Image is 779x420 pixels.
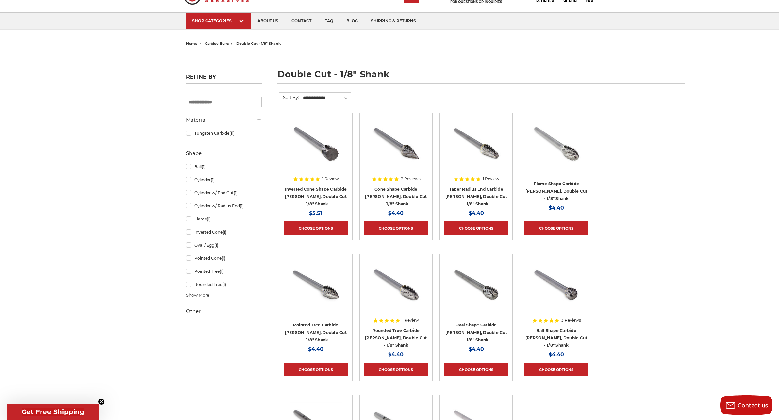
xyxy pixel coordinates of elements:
[207,217,211,221] span: (1)
[445,323,507,342] a: Oval Shape Carbide [PERSON_NAME], Double Cut - 1/8" Shank
[444,363,508,376] a: Choose Options
[186,239,262,251] a: Oval / Egg
[284,117,347,181] a: CBSN-51D inverted cone shape carbide burr 1/8" shank
[524,259,588,322] a: CBSD-51D ball shape carbide burr 1/8" shank
[222,282,226,287] span: (1)
[364,117,428,181] a: CBSM-51D pointed cone shape carbide burr 1/8" shank
[7,404,99,420] div: Get Free ShippingClose teaser
[205,41,229,46] a: carbide burrs
[388,351,404,358] span: $4.40
[222,256,225,261] span: (1)
[236,41,281,46] span: double cut - 1/8" shank
[530,259,583,311] img: CBSD-51D ball shape carbide burr 1/8" shank
[549,351,564,358] span: $4.40
[370,117,422,170] img: CBSM-51D pointed cone shape carbide burr 1/8" shank
[220,269,224,274] span: (1)
[308,346,323,352] span: $4.40
[524,221,588,235] a: Choose Options
[364,221,428,235] a: Choose Options
[450,117,502,170] img: CBSL-51D taper shape carbide burr 1/8" shank
[364,363,428,376] a: Choose Options
[284,259,347,322] a: CBSG-51D pointed tree shape carbide burr 1/8" shank
[186,307,262,315] h5: Other
[444,259,508,322] a: oval shape tungsten carbide burrCBSE-51D oval/egg shape carbide burr 1/8" shank
[186,200,262,212] a: Cylinder w/ Radius End
[22,408,84,416] span: Get Free Shipping
[370,259,422,311] img: CBSF-51D rounded tree shape carbide burr 1/8" shank
[186,116,262,124] h5: Material
[279,93,299,102] label: Sort By:
[186,187,262,199] a: Cylinder w/ End Cut
[234,190,238,195] span: (1)
[450,259,502,311] img: oval shape tungsten carbide burrCBSE-51D oval/egg shape carbide burr 1/8" shank
[284,221,347,235] a: Choose Options
[388,210,404,216] span: $4.40
[240,203,244,208] span: (1)
[186,253,262,264] a: Pointed Cone
[229,131,235,136] span: (11)
[469,346,484,352] span: $4.40
[285,13,318,29] a: contact
[214,243,218,248] span: (1)
[444,117,508,181] a: CBSL-51D taper shape carbide burr 1/8" shank
[223,230,226,235] span: (1)
[525,328,587,348] a: Ball Shape Carbide [PERSON_NAME], Double Cut - 1/8" Shank
[549,205,564,211] span: $4.40
[202,164,206,169] span: (1)
[524,363,588,376] a: Choose Options
[469,210,484,216] span: $4.40
[186,213,262,225] a: Flame
[186,149,262,157] h5: Shape
[290,259,342,311] img: CBSG-51D pointed tree shape carbide burr 1/8" shank
[340,13,364,29] a: blog
[525,181,587,201] a: Flame Shape Carbide [PERSON_NAME], Double Cut - 1/8" Shank
[186,226,262,238] a: Inverted Cone
[720,395,772,415] button: Contact us
[738,402,768,409] span: Contact us
[186,279,262,290] a: Rounded Tree
[285,323,347,342] a: Pointed Tree Carbide [PERSON_NAME], Double Cut - 1/8" Shank
[530,117,583,170] img: CBSH-51D flame shape carbide burr 1/8" shank
[186,41,197,46] a: home
[365,328,427,348] a: Rounded Tree Carbide [PERSON_NAME], Double Cut - 1/8" Shank
[277,70,685,84] h1: double cut - 1/8" shank
[186,292,209,299] span: Show More
[284,363,347,376] a: Choose Options
[309,210,322,216] span: $5.51
[98,398,105,405] button: Close teaser
[445,187,507,206] a: Taper Radius End Carbide [PERSON_NAME], Double Cut - 1/8" Shank
[365,187,427,206] a: Cone Shape Carbide [PERSON_NAME], Double Cut - 1/8" Shank
[186,174,262,185] a: Cylinder
[302,93,351,103] select: Sort By:
[186,266,262,277] a: Pointed Tree
[251,13,285,29] a: about us
[444,221,508,235] a: Choose Options
[318,13,340,29] a: faq
[186,161,262,172] a: Ball
[524,117,588,181] a: CBSH-51D flame shape carbide burr 1/8" shank
[192,18,244,23] div: SHOP CATEGORIES
[186,128,262,139] a: Tungsten Carbide
[364,259,428,322] a: CBSF-51D rounded tree shape carbide burr 1/8" shank
[211,177,215,182] span: (1)
[290,117,342,170] img: CBSN-51D inverted cone shape carbide burr 1/8" shank
[364,13,423,29] a: shipping & returns
[186,74,262,84] h5: Refine by
[285,187,347,206] a: Inverted Cone Shape Carbide [PERSON_NAME], Double Cut - 1/8" Shank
